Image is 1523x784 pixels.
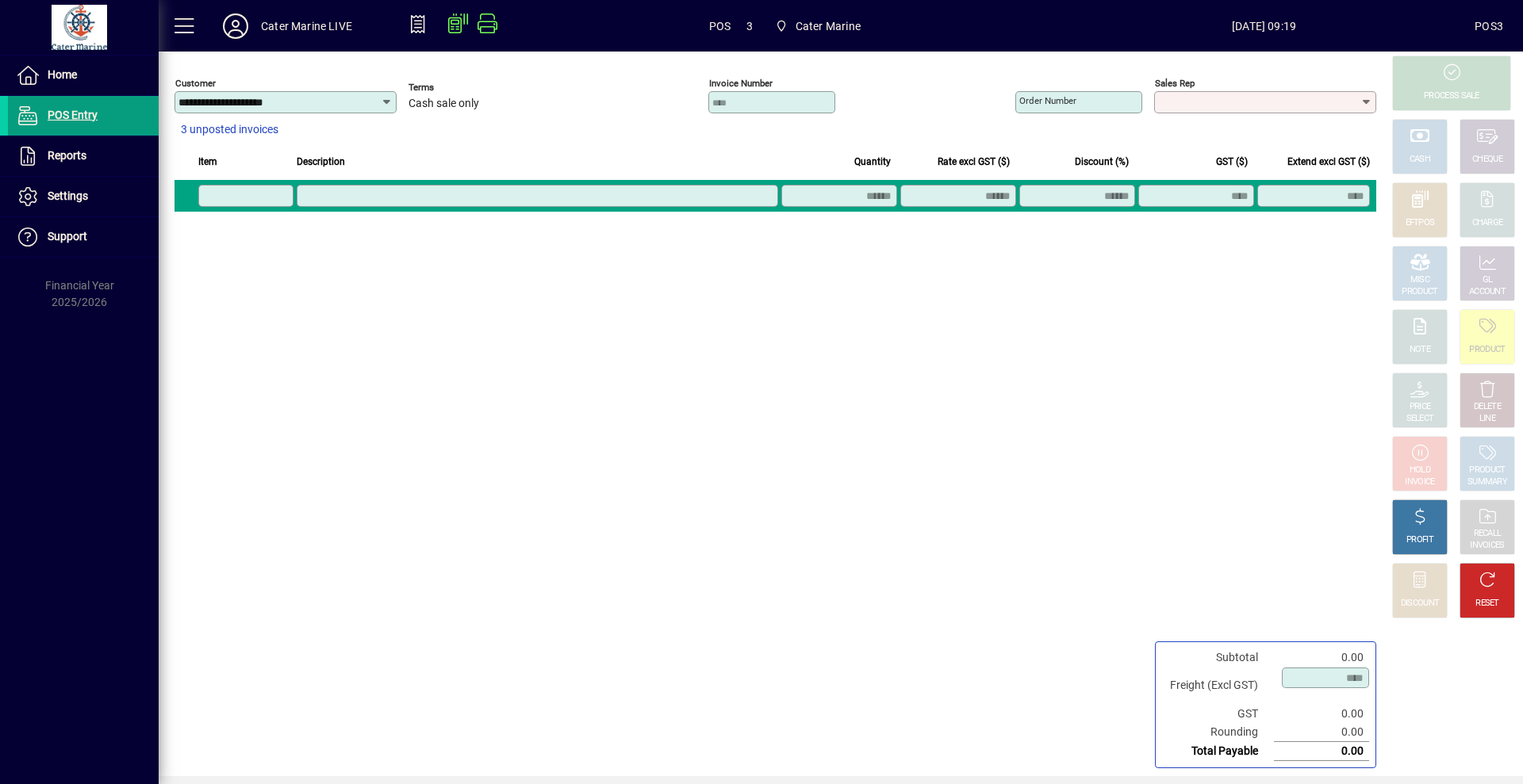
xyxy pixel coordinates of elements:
span: Terms [409,82,504,93]
div: SELECT [1406,413,1434,425]
div: CASH [1410,154,1430,166]
button: 3 unposted invoices [175,116,285,144]
div: PRICE [1410,401,1431,413]
div: EFTPOS [1406,217,1435,229]
div: PROCESS SALE [1424,90,1479,102]
a: Settings [8,177,159,216]
span: Quantity [854,153,891,170]
div: DELETE [1474,401,1501,413]
td: 0.00 [1274,648,1369,667]
div: SUMMARY [1467,476,1507,488]
td: Freight (Excl GST) [1162,667,1274,705]
div: GL [1483,274,1493,286]
div: LINE [1479,413,1495,425]
span: 3 unposted invoices [181,121,278,138]
div: Cater Marine LIVE [261,13,352,39]
span: POS [709,13,731,39]
div: PROFIT [1406,534,1433,546]
div: PRODUCT [1469,344,1505,356]
div: MISC [1410,274,1429,286]
div: HOLD [1410,465,1430,476]
div: INVOICES [1470,540,1504,552]
div: PRODUCT [1469,465,1505,476]
div: ACCOUNT [1469,286,1506,298]
div: CHEQUE [1472,154,1502,166]
td: GST [1162,705,1274,723]
span: [DATE] 09:19 [1053,13,1475,39]
span: Cater Marine [796,13,861,39]
span: Description [297,153,345,170]
span: Discount (%) [1075,153,1129,170]
a: Home [8,55,159,95]
div: RESET [1475,598,1499,610]
span: Cash sale only [409,98,479,110]
div: POS3 [1475,13,1503,39]
span: 3 [746,13,753,39]
mat-label: Invoice number [709,78,773,89]
span: Home [48,68,77,81]
td: 0.00 [1274,723,1369,742]
mat-label: Order number [1019,95,1076,106]
div: NOTE [1410,344,1430,356]
td: Subtotal [1162,648,1274,667]
div: INVOICE [1405,476,1434,488]
mat-label: Sales rep [1155,78,1195,89]
div: RECALL [1474,528,1502,540]
td: 0.00 [1274,742,1369,761]
span: GST ($) [1216,153,1248,170]
span: Reports [48,149,86,162]
div: DISCOUNT [1401,598,1439,610]
a: Reports [8,136,159,176]
td: 0.00 [1274,705,1369,723]
span: POS Entry [48,109,98,121]
span: Cater Marine [769,12,867,40]
div: CHARGE [1472,217,1503,229]
mat-label: Customer [175,78,216,89]
span: Extend excl GST ($) [1287,153,1370,170]
span: Item [198,153,217,170]
span: Settings [48,189,88,202]
div: PRODUCT [1402,286,1437,298]
span: Rate excl GST ($) [938,153,1010,170]
button: Profile [210,12,261,40]
a: Support [8,217,159,257]
td: Rounding [1162,723,1274,742]
td: Total Payable [1162,742,1274,761]
span: Support [48,230,87,243]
